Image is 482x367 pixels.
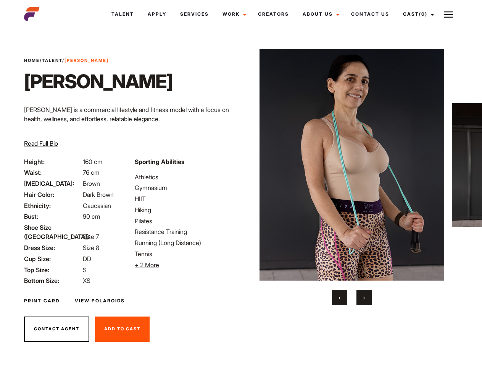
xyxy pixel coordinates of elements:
[24,265,81,274] span: Top Size:
[363,294,365,301] span: Next
[135,238,236,247] li: Running (Long Distance)
[141,4,173,24] a: Apply
[135,158,184,166] strong: Sporting Abilities
[24,297,60,304] a: Print Card
[24,243,81,252] span: Dress Size:
[24,139,58,148] button: Read Full Bio
[24,58,40,63] a: Home
[173,4,216,24] a: Services
[24,6,39,22] img: cropped-aefm-brand-fav-22-square.png
[344,4,396,24] a: Contact Us
[444,10,453,19] img: Burger icon
[24,223,81,241] span: Shoe Size ([GEOGRAPHIC_DATA]):
[396,4,439,24] a: Cast(0)
[95,317,150,342] button: Add To Cast
[83,191,114,198] span: Dark Brown
[24,179,81,188] span: [MEDICAL_DATA]:
[251,4,296,24] a: Creators
[83,213,100,220] span: 90 cm
[24,190,81,199] span: Hair Color:
[104,326,140,331] span: Add To Cast
[24,317,89,342] button: Contact Agent
[135,261,159,269] span: + 2 More
[24,157,81,166] span: Height:
[24,105,237,123] p: [PERSON_NAME] is a commercial lifestyle and fitness model with a focus on health, wellness, and e...
[135,216,236,226] li: Pilates
[135,205,236,214] li: Hiking
[83,169,100,176] span: 76 cm
[24,168,81,177] span: Waist:
[83,244,99,252] span: Size 8
[83,266,87,274] span: S
[83,158,103,166] span: 160 cm
[24,201,81,210] span: Ethnicity:
[24,212,81,221] span: Bust:
[83,255,91,263] span: DD
[135,183,236,192] li: Gymnasium
[296,4,344,24] a: About Us
[419,11,427,17] span: (0)
[75,297,125,304] a: View Polaroids
[24,140,58,147] span: Read Full Bio
[83,180,100,187] span: Brown
[42,58,62,63] a: Talent
[135,172,236,182] li: Athletics
[24,276,81,285] span: Bottom Size:
[105,4,141,24] a: Talent
[24,254,81,263] span: Cup Size:
[339,294,340,301] span: Previous
[135,227,236,236] li: Resistance Training
[64,58,109,63] strong: [PERSON_NAME]
[83,202,111,209] span: Caucasian
[24,130,237,157] p: Through her modeling and wellness brand, HEAL, she inspires others on their wellness journeys—cha...
[83,233,99,240] span: Size 7
[83,277,90,284] span: XS
[135,194,236,203] li: HIIT
[24,57,109,64] span: / /
[216,4,251,24] a: Work
[24,70,172,93] h1: [PERSON_NAME]
[135,249,236,258] li: Tennis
